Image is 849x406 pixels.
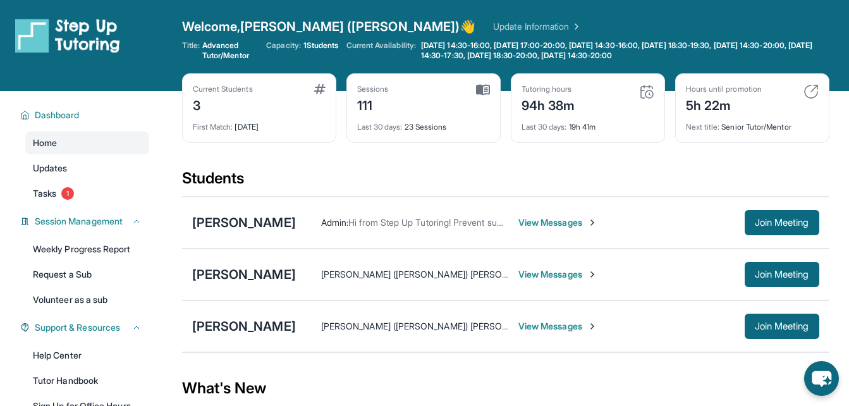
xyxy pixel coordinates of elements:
[522,122,567,132] span: Last 30 days :
[518,320,597,333] span: View Messages
[476,84,490,95] img: card
[518,216,597,229] span: View Messages
[25,238,149,261] a: Weekly Progress Report
[587,321,597,331] img: Chevron-Right
[182,168,829,196] div: Students
[25,263,149,286] a: Request a Sub
[193,94,253,114] div: 3
[193,84,253,94] div: Current Students
[745,314,819,339] button: Join Meeting
[33,137,57,149] span: Home
[35,321,120,334] span: Support & Resources
[518,268,597,281] span: View Messages
[321,269,542,280] span: [PERSON_NAME] ([PERSON_NAME]) [PERSON_NAME] :
[522,84,575,94] div: Tutoring hours
[357,94,389,114] div: 111
[303,40,339,51] span: 1 Students
[745,262,819,287] button: Join Meeting
[30,215,142,228] button: Session Management
[33,162,68,175] span: Updates
[192,266,296,283] div: [PERSON_NAME]
[25,132,149,154] a: Home
[202,40,259,61] span: Advanced Tutor/Mentor
[193,122,233,132] span: First Match :
[569,20,582,33] img: Chevron Right
[803,84,819,99] img: card
[686,114,819,132] div: Senior Tutor/Mentor
[61,187,74,200] span: 1
[314,84,326,94] img: card
[30,109,142,121] button: Dashboard
[182,40,200,61] span: Title:
[192,214,296,231] div: [PERSON_NAME]
[25,182,149,205] a: Tasks1
[493,20,582,33] a: Update Information
[755,323,809,330] span: Join Meeting
[15,18,120,53] img: logo
[421,40,827,61] span: [DATE] 14:30-16:00, [DATE] 17:00-20:00, [DATE] 14:30-16:00, [DATE] 18:30-19:30, [DATE] 14:30-20:0...
[25,157,149,180] a: Updates
[321,321,542,331] span: [PERSON_NAME] ([PERSON_NAME]) [PERSON_NAME] :
[755,219,809,226] span: Join Meeting
[755,271,809,278] span: Join Meeting
[686,94,762,114] div: 5h 22m
[587,218,597,228] img: Chevron-Right
[357,122,403,132] span: Last 30 days :
[357,114,490,132] div: 23 Sessions
[321,217,348,228] span: Admin :
[639,84,654,99] img: card
[357,84,389,94] div: Sessions
[418,40,829,61] a: [DATE] 14:30-16:00, [DATE] 17:00-20:00, [DATE] 14:30-16:00, [DATE] 18:30-19:30, [DATE] 14:30-20:0...
[193,114,326,132] div: [DATE]
[745,210,819,235] button: Join Meeting
[686,122,720,132] span: Next title :
[35,215,123,228] span: Session Management
[522,114,654,132] div: 19h 41m
[192,317,296,335] div: [PERSON_NAME]
[346,40,416,61] span: Current Availability:
[266,40,301,51] span: Capacity:
[25,344,149,367] a: Help Center
[25,369,149,392] a: Tutor Handbook
[587,269,597,280] img: Chevron-Right
[35,109,80,121] span: Dashboard
[522,94,575,114] div: 94h 38m
[686,84,762,94] div: Hours until promotion
[30,321,142,334] button: Support & Resources
[182,18,476,35] span: Welcome, [PERSON_NAME] ([PERSON_NAME]) 👋
[25,288,149,311] a: Volunteer as a sub
[33,187,56,200] span: Tasks
[804,361,839,396] button: chat-button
